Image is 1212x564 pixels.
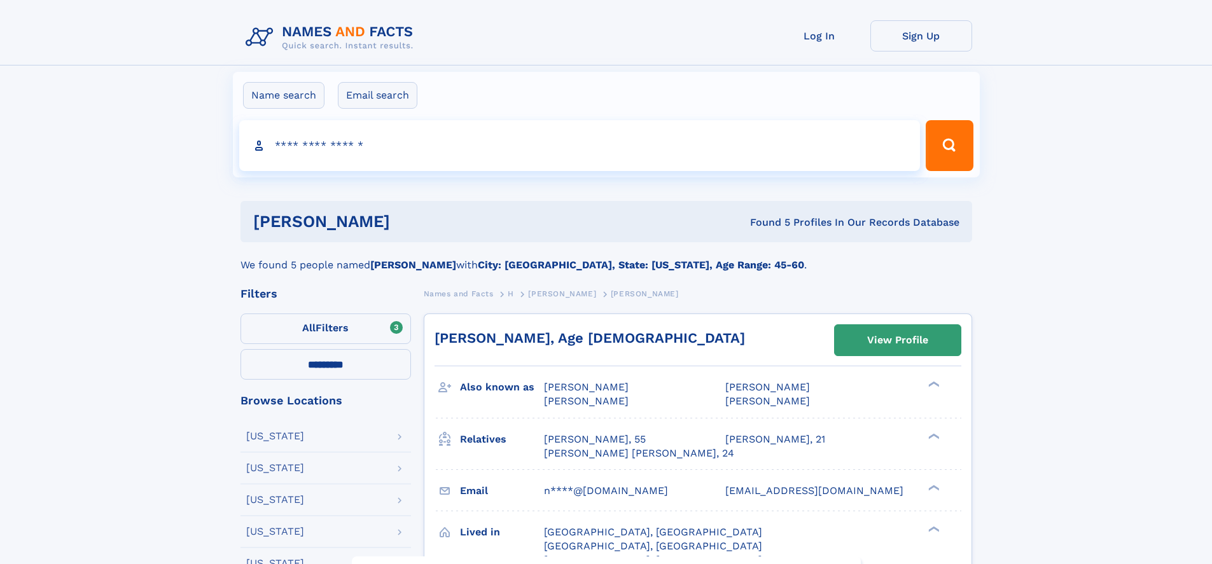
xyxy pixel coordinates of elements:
[544,381,629,393] span: [PERSON_NAME]
[570,216,959,230] div: Found 5 Profiles In Our Records Database
[926,120,973,171] button: Search Button
[508,289,514,298] span: H
[460,521,544,543] h3: Lived in
[528,289,596,298] span: [PERSON_NAME]
[253,214,570,230] h1: [PERSON_NAME]
[240,395,411,406] div: Browse Locations
[424,285,494,301] a: Names and Facts
[243,82,324,109] label: Name search
[544,432,646,446] a: [PERSON_NAME], 55
[544,446,734,460] a: [PERSON_NAME] [PERSON_NAME], 24
[240,313,411,344] label: Filters
[435,330,745,346] a: [PERSON_NAME], Age [DEMOGRAPHIC_DATA]
[725,485,903,497] span: [EMAIL_ADDRESS][DOMAIN_NAME]
[528,285,596,301] a: [PERSON_NAME]
[370,259,456,271] b: [PERSON_NAME]
[478,259,804,271] b: City: [GEOGRAPHIC_DATA], State: [US_STATE], Age Range: 45-60
[460,480,544,502] h3: Email
[925,380,940,389] div: ❯
[338,82,417,109] label: Email search
[239,120,921,171] input: search input
[460,376,544,398] h3: Also known as
[925,432,940,440] div: ❯
[246,495,304,505] div: [US_STATE]
[925,525,940,533] div: ❯
[867,326,928,355] div: View Profile
[611,289,679,298] span: [PERSON_NAME]
[925,483,940,492] div: ❯
[544,540,762,552] span: [GEOGRAPHIC_DATA], [GEOGRAPHIC_DATA]
[544,526,762,538] span: [GEOGRAPHIC_DATA], [GEOGRAPHIC_DATA]
[835,325,961,355] a: View Profile
[246,431,304,441] div: [US_STATE]
[725,381,810,393] span: [PERSON_NAME]
[246,526,304,537] div: [US_STATE]
[769,20,870,52] a: Log In
[508,285,514,301] a: H
[240,20,424,55] img: Logo Names and Facts
[240,288,411,299] div: Filters
[870,20,972,52] a: Sign Up
[460,429,544,450] h3: Relatives
[240,242,972,273] div: We found 5 people named with .
[725,395,810,407] span: [PERSON_NAME]
[246,463,304,473] div: [US_STATE]
[544,395,629,407] span: [PERSON_NAME]
[725,432,825,446] a: [PERSON_NAME], 21
[302,322,316,334] span: All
